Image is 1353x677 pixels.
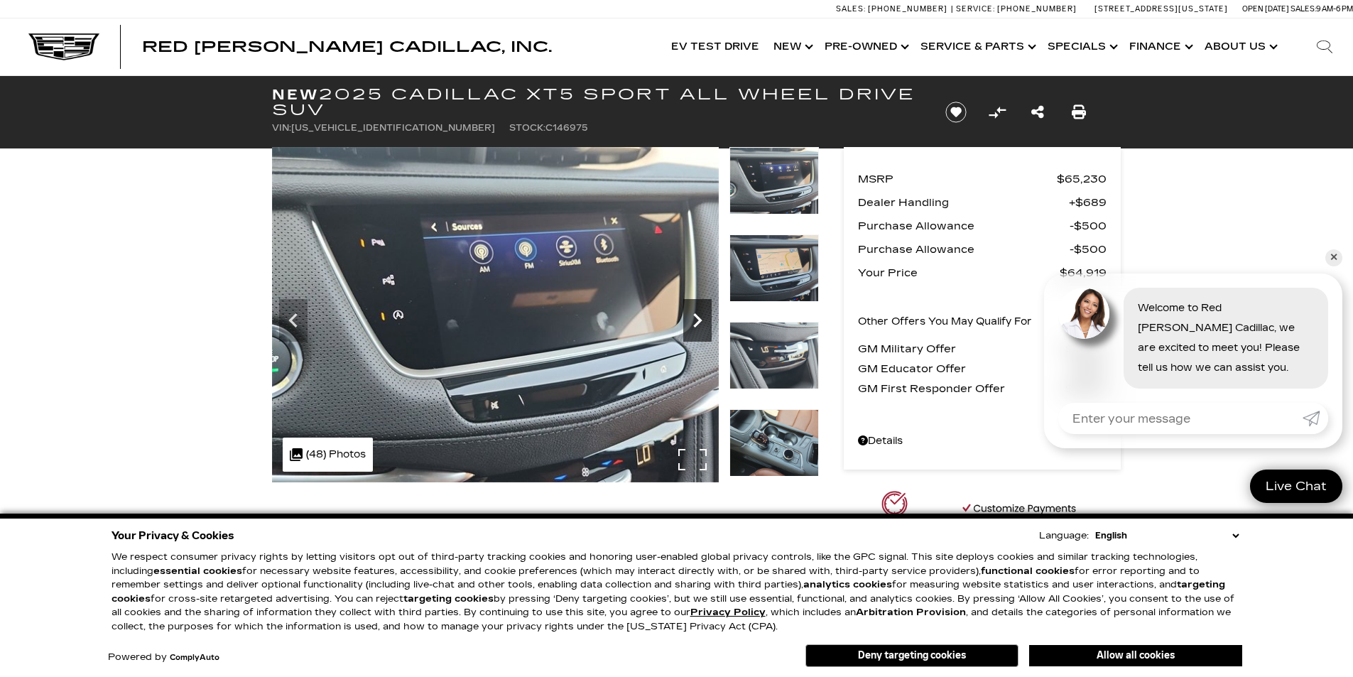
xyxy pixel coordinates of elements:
strong: New [272,86,319,103]
button: Allow all cookies [1029,645,1242,666]
span: [US_VEHICLE_IDENTIFICATION_NUMBER] [291,123,495,133]
a: Print this New 2025 Cadillac XT5 Sport All Wheel Drive SUV [1072,102,1086,122]
a: Share this New 2025 Cadillac XT5 Sport All Wheel Drive SUV [1031,102,1044,122]
span: Red [PERSON_NAME] Cadillac, Inc. [142,38,552,55]
span: C146975 [545,123,588,133]
span: $500 [1070,216,1107,236]
span: $64,919 [1060,263,1107,283]
div: (48) Photos [283,438,373,472]
span: $500 [1070,239,1107,259]
a: GM Educator Offer $500 [858,359,1107,379]
span: Your Price [858,263,1060,283]
h1: 2025 Cadillac XT5 Sport All Wheel Drive SUV [272,87,922,118]
a: Dealer Handling $689 [858,193,1107,212]
a: MSRP $65,230 [858,169,1107,189]
a: About Us [1197,18,1282,75]
a: Sales: [PHONE_NUMBER] [836,5,951,13]
a: Service: [PHONE_NUMBER] [951,5,1080,13]
img: New 2025 Crystal White Tricoat Cadillac Sport image 24 [729,409,819,477]
a: Purchase Allowance $500 [858,216,1107,236]
strong: targeting cookies [403,593,494,605]
span: GM Military Offer [858,339,1065,359]
span: Purchase Allowance [858,216,1070,236]
button: Compare Vehicle [987,102,1008,123]
img: New 2025 Crystal White Tricoat Cadillac Sport image 21 [272,147,719,482]
strong: functional cookies [981,565,1075,577]
a: Pre-Owned [817,18,913,75]
strong: targeting cookies [112,579,1225,605]
span: [PHONE_NUMBER] [868,4,947,13]
select: Language Select [1092,529,1242,543]
a: EV Test Drive [664,18,766,75]
div: Powered by [108,653,219,662]
img: New 2025 Crystal White Tricoat Cadillac Sport image 22 [729,234,819,302]
span: $689 [1069,193,1107,212]
a: ComplyAuto [170,654,219,662]
a: Purchase Allowance $500 [858,239,1107,259]
a: [STREET_ADDRESS][US_STATE] [1094,4,1228,13]
span: 9 AM-6 PM [1316,4,1353,13]
span: Sales: [836,4,866,13]
span: GM First Responder Offer [858,379,1065,399]
span: Open [DATE] [1242,4,1289,13]
a: Specials [1040,18,1122,75]
img: Agent profile photo [1058,288,1109,339]
img: Cadillac Dark Logo with Cadillac White Text [28,33,99,60]
strong: analytics cookies [803,579,892,590]
div: Language: [1039,531,1089,541]
span: Service: [956,4,995,13]
a: Finance [1122,18,1197,75]
div: Welcome to Red [PERSON_NAME] Cadillac, we are excited to meet you! Please tell us how we can assi... [1124,288,1328,389]
span: Your Privacy & Cookies [112,526,234,546]
img: New 2025 Crystal White Tricoat Cadillac Sport image 21 [729,147,819,215]
p: Other Offers You May Qualify For [858,312,1032,332]
span: Stock: [509,123,545,133]
img: New 2025 Crystal White Tricoat Cadillac Sport image 23 [729,322,819,389]
span: MSRP [858,169,1057,189]
span: Live Chat [1259,478,1334,494]
button: Save vehicle [940,101,972,124]
strong: essential cookies [153,565,242,577]
span: [PHONE_NUMBER] [997,4,1077,13]
a: GM Military Offer $1,000 [858,339,1107,359]
div: Previous [279,299,308,342]
span: GM Educator Offer [858,359,1074,379]
button: Deny targeting cookies [805,644,1018,667]
div: Search [1296,18,1353,75]
a: Submit [1303,403,1328,434]
div: Next [683,299,712,342]
span: Dealer Handling [858,193,1069,212]
a: Details [858,431,1107,451]
span: Purchase Allowance [858,239,1070,259]
span: VIN: [272,123,291,133]
strong: Arbitration Provision [856,607,966,618]
a: Red [PERSON_NAME] Cadillac, Inc. [142,40,552,54]
a: Service & Parts [913,18,1040,75]
a: Live Chat [1250,470,1342,503]
u: Privacy Policy [690,607,766,618]
a: New [766,18,817,75]
span: $65,230 [1057,169,1107,189]
a: GM First Responder Offer $1,000 [858,379,1107,399]
span: Sales: [1290,4,1316,13]
input: Enter your message [1058,403,1303,434]
p: We respect consumer privacy rights by letting visitors opt out of third-party tracking cookies an... [112,551,1242,634]
a: Your Price $64,919 [858,263,1107,283]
